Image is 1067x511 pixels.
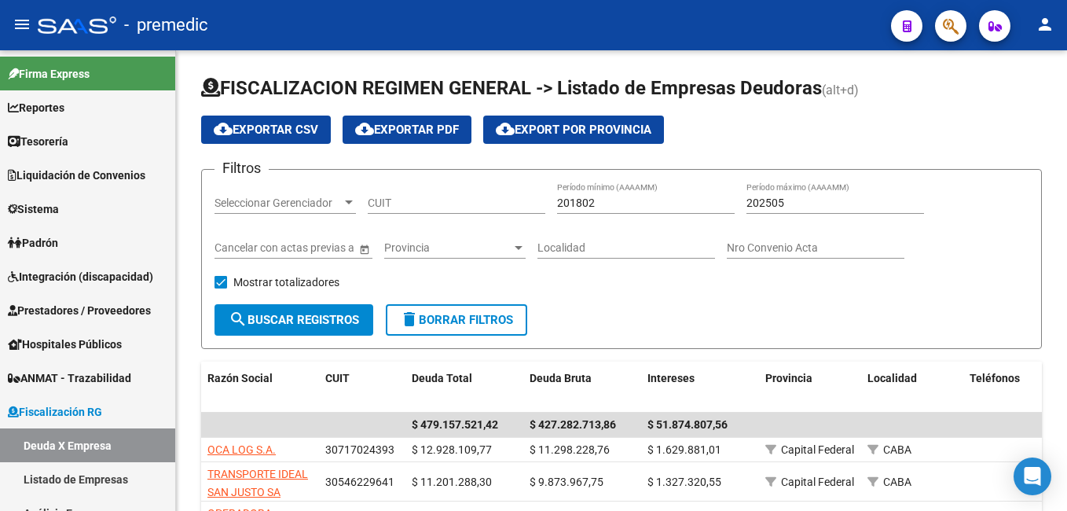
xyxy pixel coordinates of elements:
button: Open calendar [356,241,372,257]
span: Razón Social [207,372,273,384]
span: Liquidación de Convenios [8,167,145,184]
span: Localidad [867,372,917,384]
button: Export por Provincia [483,116,664,144]
span: $ 11.201.288,30 [412,476,492,488]
mat-icon: search [229,310,247,329]
span: Deuda Bruta [530,372,592,384]
span: $ 51.874.807,56 [647,418,728,431]
span: Reportes [8,99,64,116]
span: Firma Express [8,65,90,83]
h3: Filtros [214,157,269,179]
span: Hospitales Públicos [8,336,122,353]
span: Fiscalización RG [8,403,102,421]
span: $ 1.629.881,01 [647,443,721,456]
button: Exportar CSV [201,116,331,144]
span: $ 12.928.109,77 [412,443,492,456]
datatable-header-cell: Intereses [641,362,759,414]
span: (alt+d) [822,83,859,97]
span: Provincia [765,372,812,384]
span: FISCALIZACION REGIMEN GENERAL -> Listado de Empresas Deudoras [201,77,822,99]
span: Prestadores / Proveedores [8,302,151,319]
datatable-header-cell: Deuda Total [405,362,523,414]
datatable-header-cell: Localidad [861,362,963,414]
span: Capital Federal [781,443,854,456]
span: OCA LOG S.A. [207,443,276,456]
span: 30546229641 [325,476,394,488]
span: 30717024393 [325,443,394,456]
datatable-header-cell: Deuda Bruta [523,362,641,414]
mat-icon: cloud_download [214,119,233,138]
span: Provincia [384,241,511,255]
span: ANMAT - Trazabilidad [8,369,131,387]
button: Borrar Filtros [386,304,527,336]
span: Integración (discapacidad) [8,268,153,285]
span: Capital Federal [781,476,854,488]
datatable-header-cell: Provincia [759,362,861,414]
span: Deuda Total [412,372,472,384]
span: $ 1.327.320,55 [647,476,721,488]
span: Mostrar totalizadores [233,273,339,292]
mat-icon: cloud_download [496,119,515,138]
mat-icon: delete [400,310,419,329]
span: - premedic [124,8,208,42]
span: Exportar CSV [214,123,318,137]
button: Buscar Registros [214,304,373,336]
div: Open Intercom Messenger [1014,458,1051,495]
span: CUIT [325,372,350,384]
button: Exportar PDF [343,116,471,144]
mat-icon: cloud_download [355,119,374,138]
span: $ 9.873.967,75 [530,476,603,488]
span: CABA [883,476,911,488]
span: Sistema [8,200,59,218]
span: Teléfonos [970,372,1020,384]
span: $ 479.157.521,42 [412,418,498,431]
mat-icon: person [1036,15,1054,34]
span: Padrón [8,234,58,252]
span: CABA [883,443,911,456]
span: $ 11.298.228,76 [530,443,610,456]
span: Borrar Filtros [400,313,513,327]
span: Exportar PDF [355,123,459,137]
datatable-header-cell: Razón Social [201,362,319,414]
span: Tesorería [8,133,68,150]
span: $ 427.282.713,86 [530,418,616,431]
span: Buscar Registros [229,313,359,327]
span: TRANSPORTE IDEAL SAN JUSTO SA [207,468,308,498]
span: Seleccionar Gerenciador [214,197,342,210]
span: Export por Provincia [496,123,651,137]
span: Intereses [647,372,695,384]
datatable-header-cell: CUIT [319,362,405,414]
mat-icon: menu [13,15,31,34]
